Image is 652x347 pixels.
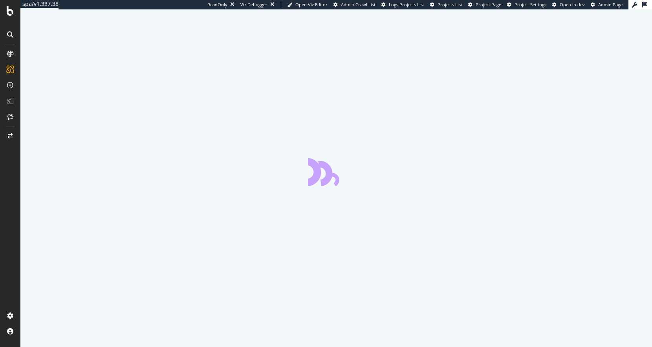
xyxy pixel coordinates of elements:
[333,2,375,8] a: Admin Crawl List
[507,2,546,8] a: Project Settings
[598,2,623,7] span: Admin Page
[381,2,424,8] a: Logs Projects List
[341,2,375,7] span: Admin Crawl List
[389,2,424,7] span: Logs Projects List
[591,2,623,8] a: Admin Page
[560,2,585,7] span: Open in dev
[295,2,328,7] span: Open Viz Editor
[438,2,462,7] span: Projects List
[240,2,269,8] div: Viz Debugger:
[515,2,546,7] span: Project Settings
[552,2,585,8] a: Open in dev
[308,158,364,186] div: animation
[476,2,501,7] span: Project Page
[207,2,229,8] div: ReadOnly:
[468,2,501,8] a: Project Page
[288,2,328,8] a: Open Viz Editor
[430,2,462,8] a: Projects List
